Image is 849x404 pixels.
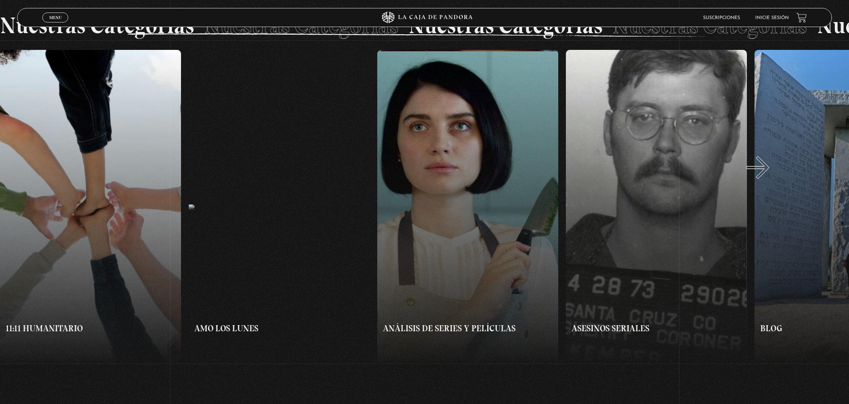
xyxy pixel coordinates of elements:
[46,22,64,27] span: Cerrar
[612,5,817,46] li: Nuestras Categorías
[204,5,408,46] li: Nuestras Categorías
[408,5,612,46] li: Nuestras Categorías
[755,16,789,20] a: Inicie sesión
[796,13,807,23] a: View your shopping cart
[49,15,62,20] span: Menu
[424,50,849,366] button: Next
[703,16,740,20] a: Suscripciones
